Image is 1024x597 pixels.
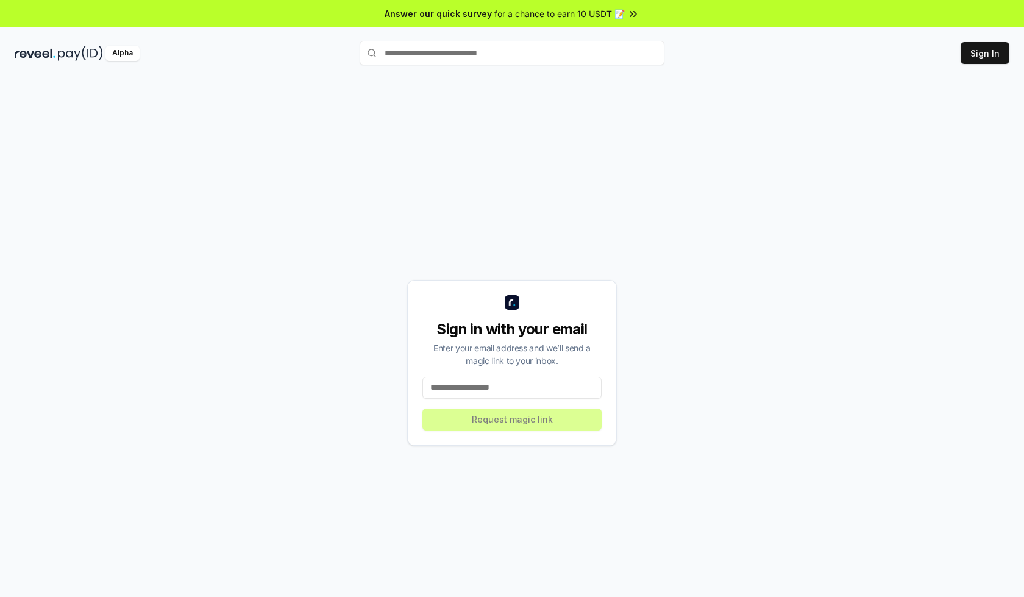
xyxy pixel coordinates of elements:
[58,46,103,61] img: pay_id
[105,46,140,61] div: Alpha
[385,7,492,20] span: Answer our quick survey
[422,320,602,339] div: Sign in with your email
[494,7,625,20] span: for a chance to earn 10 USDT 📝
[422,341,602,367] div: Enter your email address and we’ll send a magic link to your inbox.
[961,42,1009,64] button: Sign In
[505,295,519,310] img: logo_small
[15,46,55,61] img: reveel_dark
